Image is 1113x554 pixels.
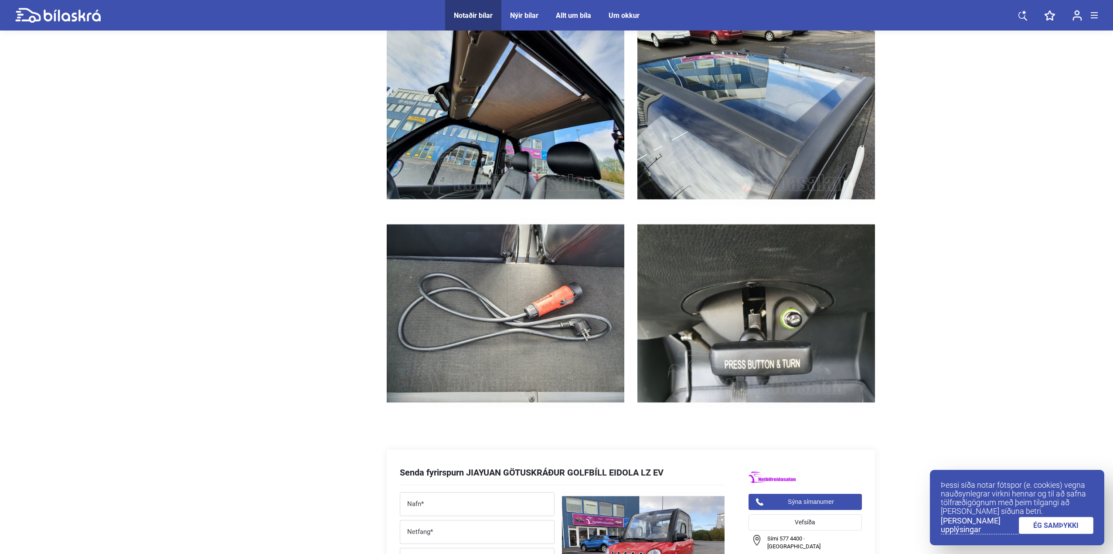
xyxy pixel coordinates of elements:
a: Notaðir bílar [454,11,493,20]
p: Þessi síða notar fótspor (e. cookies) vegna nauðsynlegrar virkni hennar og til að safna tölfræðig... [941,481,1093,516]
a: Vefsíða [749,514,862,530]
a: Um okkur [609,11,640,20]
img: user-login.svg [1072,10,1082,21]
a: Allt um bíla [556,11,591,20]
a: ÉG SAMÞYKKI [1019,517,1094,534]
div: Senda fyrirspurn JIAYUAN GÖTUSKRÁÐUR GOLFBÍLL EIDOLA LZ EV [400,467,664,478]
a: Nýir bílar [510,11,538,20]
span: Sími 577 4400 · [GEOGRAPHIC_DATA] [767,535,858,551]
a: [PERSON_NAME] upplýsingar [941,517,1019,534]
span: Sýna símanumer [788,497,834,506]
span: Vefsíða [795,518,815,527]
button: Sýna símanumer [749,494,862,510]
